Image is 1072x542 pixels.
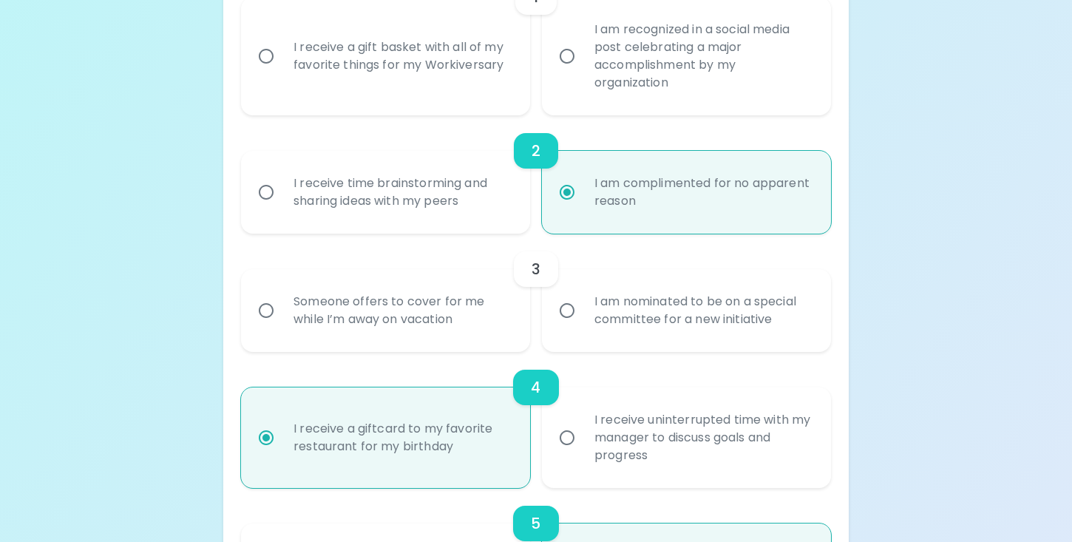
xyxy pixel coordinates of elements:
[583,157,823,228] div: I am complimented for no apparent reason
[531,512,540,535] h6: 5
[532,139,540,163] h6: 2
[282,21,522,92] div: I receive a gift basket with all of my favorite things for my Workiversary
[282,157,522,228] div: I receive time brainstorming and sharing ideas with my peers
[282,402,522,473] div: I receive a giftcard to my favorite restaurant for my birthday
[583,393,823,482] div: I receive uninterrupted time with my manager to discuss goals and progress
[282,275,522,346] div: Someone offers to cover for me while I’m away on vacation
[241,115,831,234] div: choice-group-check
[531,376,540,399] h6: 4
[583,275,823,346] div: I am nominated to be on a special committee for a new initiative
[583,3,823,109] div: I am recognized in a social media post celebrating a major accomplishment by my organization
[241,352,831,488] div: choice-group-check
[241,234,831,352] div: choice-group-check
[532,257,540,281] h6: 3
